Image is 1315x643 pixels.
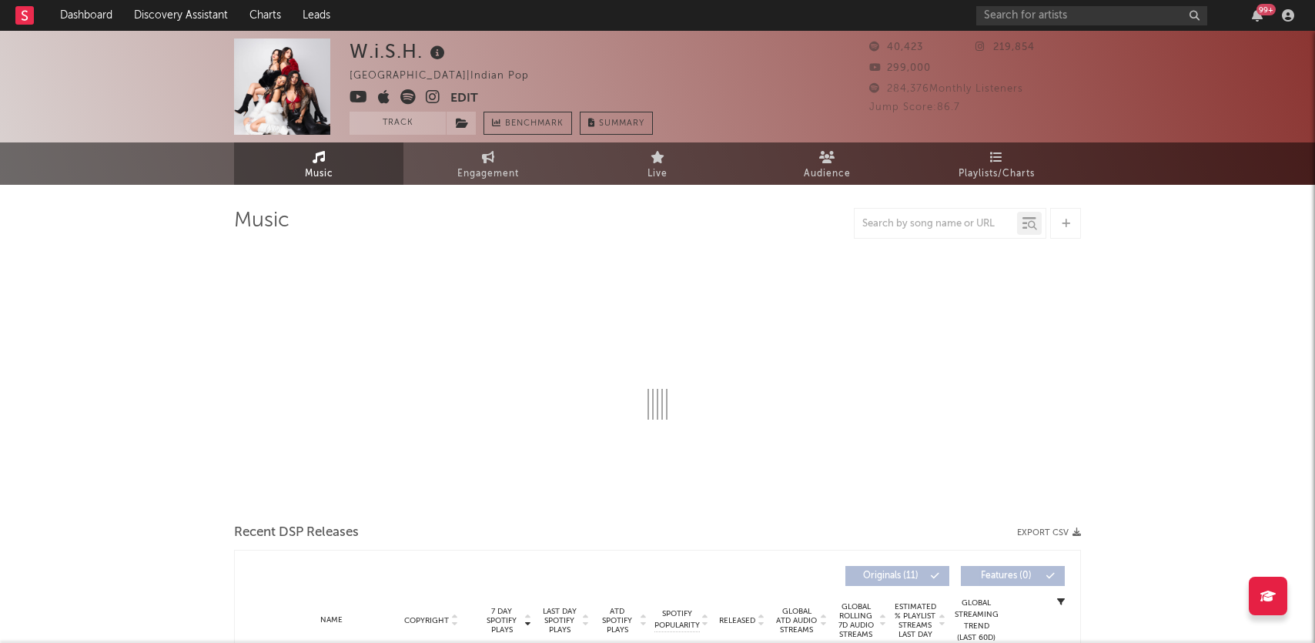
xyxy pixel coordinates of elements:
[971,571,1042,581] span: Features ( 0 )
[775,607,818,635] span: Global ATD Audio Streams
[959,165,1035,183] span: Playlists/Charts
[975,42,1035,52] span: 219,854
[912,142,1081,185] a: Playlists/Charts
[234,142,403,185] a: Music
[457,165,519,183] span: Engagement
[976,6,1207,25] input: Search for artists
[539,607,580,635] span: Last Day Spotify Plays
[1256,4,1276,15] div: 99 +
[599,119,644,128] span: Summary
[404,616,449,625] span: Copyright
[835,602,877,639] span: Global Rolling 7D Audio Streams
[719,616,755,625] span: Released
[855,571,926,581] span: Originals ( 11 )
[281,615,382,626] div: Name
[804,165,851,183] span: Audience
[654,608,700,631] span: Spotify Popularity
[869,42,923,52] span: 40,423
[305,165,333,183] span: Music
[647,165,668,183] span: Live
[481,607,522,635] span: 7 Day Spotify Plays
[484,112,572,135] a: Benchmark
[234,524,359,542] span: Recent DSP Releases
[580,112,653,135] button: Summary
[961,566,1065,586] button: Features(0)
[350,67,547,85] div: [GEOGRAPHIC_DATA] | Indian Pop
[742,142,912,185] a: Audience
[1017,528,1081,538] button: Export CSV
[573,142,742,185] a: Live
[869,84,1023,94] span: 284,376 Monthly Listeners
[350,112,446,135] button: Track
[869,102,960,112] span: Jump Score: 86.7
[1252,9,1263,22] button: 99+
[597,607,637,635] span: ATD Spotify Plays
[855,218,1017,230] input: Search by song name or URL
[505,115,564,133] span: Benchmark
[869,63,931,73] span: 299,000
[845,566,949,586] button: Originals(11)
[450,89,478,109] button: Edit
[403,142,573,185] a: Engagement
[350,39,449,64] div: W.i.S.H.
[894,602,936,639] span: Estimated % Playlist Streams Last Day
